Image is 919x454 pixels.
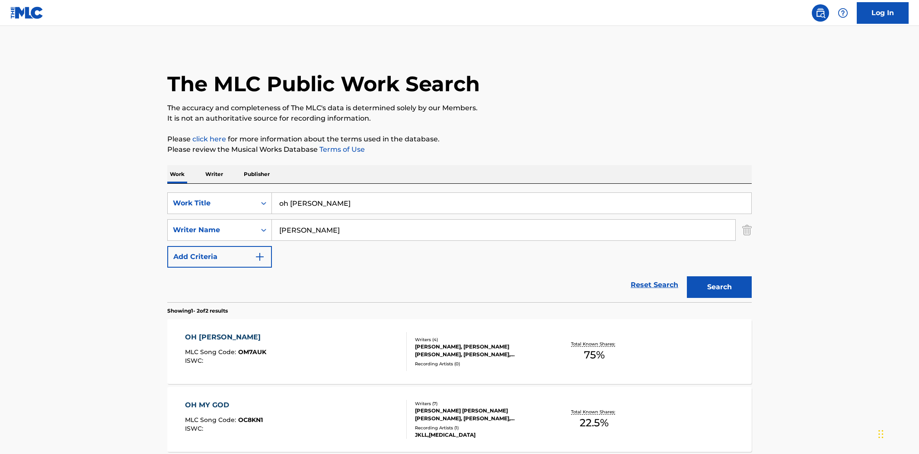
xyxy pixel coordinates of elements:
[238,348,266,356] span: OM7AUK
[834,4,852,22] div: Help
[318,145,365,153] a: Terms of Use
[838,8,848,18] img: help
[415,336,546,343] div: Writers ( 4 )
[415,431,546,439] div: JKLL,[MEDICAL_DATA]
[571,341,617,347] p: Total Known Shares:
[687,276,752,298] button: Search
[185,332,266,342] div: OH [PERSON_NAME]
[571,409,617,415] p: Total Known Shares:
[584,347,605,363] span: 75 %
[167,387,752,452] a: OH MY GODMLC Song Code:OC8KN1ISWC:Writers (7)[PERSON_NAME] [PERSON_NAME] [PERSON_NAME], [PERSON_N...
[192,135,226,143] a: click here
[255,252,265,262] img: 9d2ae6d4665cec9f34b9.svg
[878,421,884,447] div: Drag
[167,103,752,113] p: The accuracy and completeness of The MLC's data is determined solely by our Members.
[415,425,546,431] div: Recording Artists ( 1 )
[415,407,546,422] div: [PERSON_NAME] [PERSON_NAME] [PERSON_NAME], [PERSON_NAME], [PERSON_NAME] [PERSON_NAME], [PERSON_NAME]
[167,246,272,268] button: Add Criteria
[812,4,829,22] a: Public Search
[580,415,609,431] span: 22.5 %
[167,113,752,124] p: It is not an authoritative source for recording information.
[857,2,909,24] a: Log In
[238,416,263,424] span: OC8KN1
[815,8,826,18] img: search
[415,400,546,407] div: Writers ( 7 )
[167,134,752,144] p: Please for more information about the terms used in the database.
[167,192,752,302] form: Search Form
[173,198,251,208] div: Work Title
[167,307,228,315] p: Showing 1 - 2 of 2 results
[167,144,752,155] p: Please review the Musical Works Database
[167,165,187,183] p: Work
[185,357,205,364] span: ISWC :
[415,343,546,358] div: [PERSON_NAME], [PERSON_NAME] [PERSON_NAME], [PERSON_NAME], [PERSON_NAME]
[10,6,44,19] img: MLC Logo
[241,165,272,183] p: Publisher
[167,71,480,97] h1: The MLC Public Work Search
[876,412,919,454] iframe: Chat Widget
[185,348,238,356] span: MLC Song Code :
[185,425,205,432] span: ISWC :
[742,219,752,241] img: Delete Criterion
[185,400,263,410] div: OH MY GOD
[173,225,251,235] div: Writer Name
[415,361,546,367] div: Recording Artists ( 0 )
[167,319,752,384] a: OH [PERSON_NAME]MLC Song Code:OM7AUKISWC:Writers (4)[PERSON_NAME], [PERSON_NAME] [PERSON_NAME], [...
[185,416,238,424] span: MLC Song Code :
[203,165,226,183] p: Writer
[626,275,683,294] a: Reset Search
